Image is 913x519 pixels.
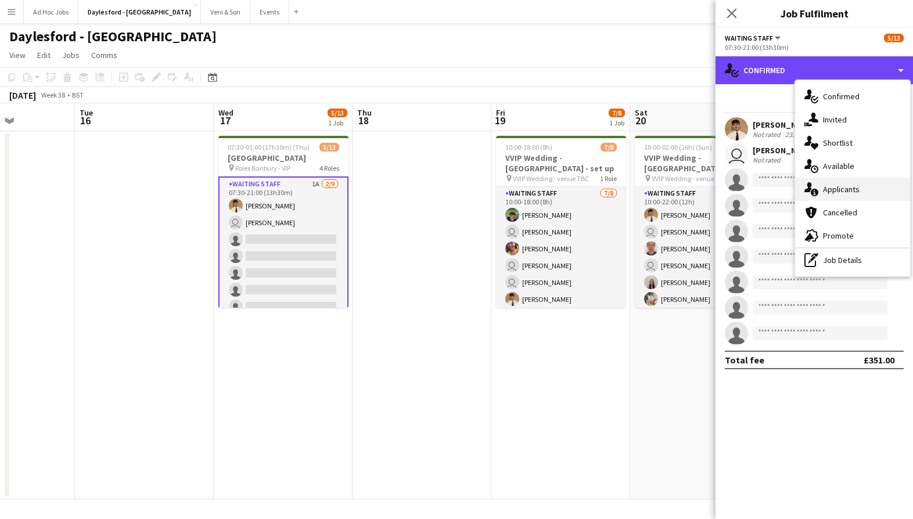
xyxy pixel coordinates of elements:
button: Veni & Son [201,1,250,23]
span: 10:00-02:00 (16h) (Sun) [644,143,712,152]
h3: VVIP Wedding - [GEOGRAPHIC_DATA] - set up [496,153,626,174]
span: 5/13 [884,34,904,42]
div: Not rated [753,156,783,164]
a: Jobs [57,48,84,63]
div: BST [72,91,84,99]
span: Sat [635,107,648,118]
span: 7/8 [601,143,617,152]
button: Ad Hoc Jobs [24,1,78,23]
app-job-card: 10:00-18:00 (8h)7/8VVIP Wedding - [GEOGRAPHIC_DATA] - set up VVIP Wedding - venue TBC1 RoleWaitin... [496,136,626,308]
span: Tue [80,107,93,118]
div: Total fee [725,354,764,366]
h1: Daylesford - [GEOGRAPHIC_DATA] [9,28,217,45]
div: £351.00 [864,354,894,366]
h3: VVIP Wedding - [GEOGRAPHIC_DATA] - set up [635,153,765,174]
span: 5/13 [319,143,339,152]
div: Not rated [753,130,783,139]
span: Edit [37,50,51,60]
span: Comms [91,50,117,60]
div: [DATE] [9,89,36,101]
div: 1 Job [328,118,347,127]
span: Week 38 [38,91,67,99]
span: 4 Roles [319,164,339,172]
div: [PERSON_NAME] [753,120,814,130]
a: Edit [33,48,55,63]
div: Confirmed [716,56,913,84]
div: 1 Job [609,118,624,127]
span: 10:00-18:00 (8h) [505,143,552,152]
span: View [9,50,26,60]
h3: [GEOGRAPHIC_DATA] [218,153,348,163]
div: Job Details [795,248,910,272]
span: Confirmed [823,91,860,102]
span: Jobs [62,50,80,60]
a: View [5,48,30,63]
span: 19 [494,114,505,127]
app-card-role: Waiting Staff7/810:00-18:00 (8h)[PERSON_NAME] [PERSON_NAME][PERSON_NAME] [PERSON_NAME] [PERSON_NA... [496,187,626,344]
span: 7/8 [609,109,625,117]
app-job-card: 10:00-02:00 (16h) (Sun)25/43VVIP Wedding - [GEOGRAPHIC_DATA] - set up VVIP Wedding - venue TBC5 R... [635,136,765,308]
button: Waiting Staff [725,34,782,42]
span: 16 [78,114,93,127]
span: 20 [633,114,648,127]
div: [PERSON_NAME] [753,145,814,156]
div: 07:30-21:00 (13h30m) [725,43,904,52]
span: Waiting Staff [725,34,773,42]
a: Comms [87,48,122,63]
span: Shortlist [823,138,853,148]
span: 1 Role [600,174,617,183]
button: Daylesford - [GEOGRAPHIC_DATA] [78,1,201,23]
span: VVIP Wedding - venue TBC [652,174,728,183]
app-job-card: 07:30-01:00 (17h30m) (Thu)5/13[GEOGRAPHIC_DATA] Rolex Banbury - VIP4 RolesWaiting Staff1A2/907:30... [218,136,348,308]
span: Fri [496,107,505,118]
div: 23.63mi [783,130,811,139]
span: Thu [357,107,372,118]
button: Events [250,1,289,23]
span: Cancelled [823,207,857,218]
span: 5/13 [328,109,347,117]
span: 07:30-01:00 (17h30m) (Thu) [228,143,310,152]
span: Available [823,161,854,171]
span: Promote [823,230,854,241]
app-card-role: Waiting Staff1A2/907:30-21:00 (13h30m)[PERSON_NAME] [PERSON_NAME] [218,176,348,353]
span: Invited [823,114,847,125]
span: Wed [218,107,233,118]
span: VVIP Wedding - venue TBC [513,174,589,183]
span: Rolex Banbury - VIP [235,164,290,172]
span: Applicants [823,184,860,194]
span: 18 [355,114,372,127]
h3: Job Fulfilment [716,6,913,21]
span: 17 [217,114,233,127]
